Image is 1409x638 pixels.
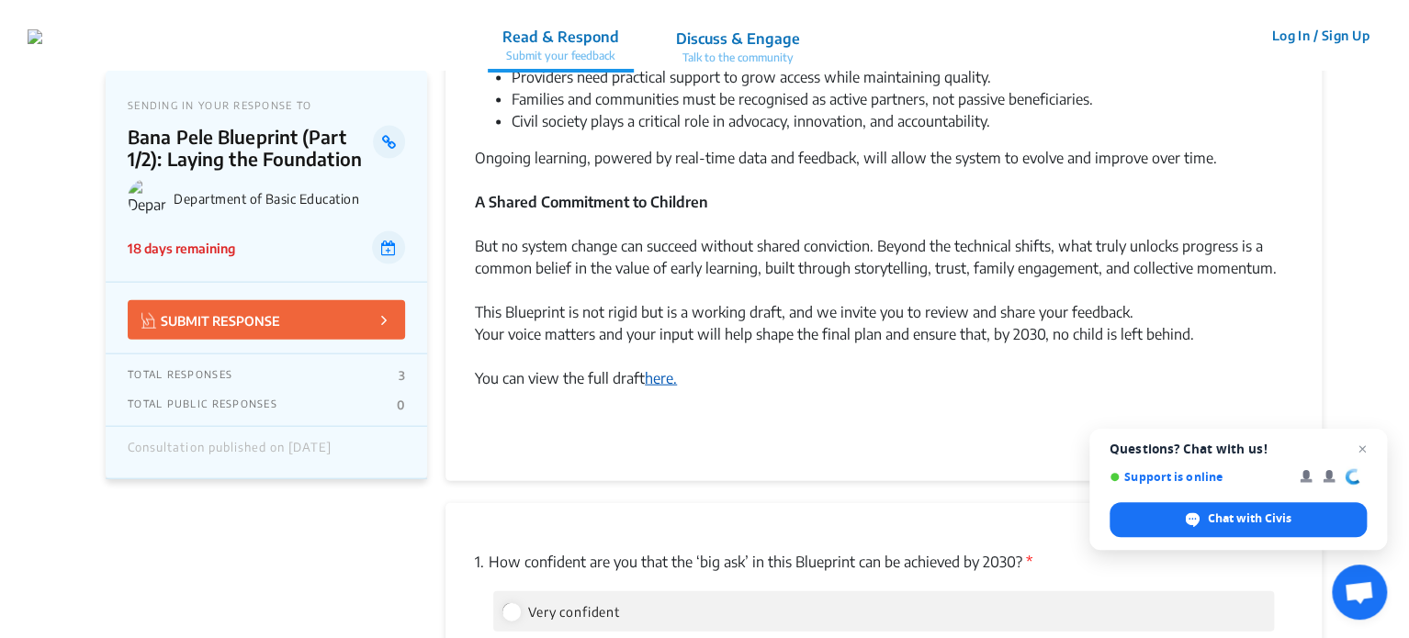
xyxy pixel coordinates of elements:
[1332,565,1387,620] div: Open chat
[676,28,800,50] p: Discuss & Engage
[128,179,166,218] img: Department of Basic Education logo
[1110,502,1367,537] div: Chat with Civis
[128,99,405,111] p: SENDING IN YOUR RESPONSE TO
[475,553,484,571] span: 1.
[399,368,405,383] p: 3
[397,397,405,412] p: 0
[475,235,1292,301] div: But no system change can succeed without shared conviction. Beyond the technical shifts, what tru...
[28,29,42,44] img: r3bhv9o7vttlwasn7lg2llmba4yf
[475,147,1292,235] div: Ongoing learning, powered by real-time data and feedback, will allow the system to evolve and imp...
[141,309,280,330] p: SUBMIT RESPONSE
[475,367,1292,411] div: You can view the full draft
[1259,21,1381,50] button: Log In / Sign Up
[141,313,156,329] img: Vector.jpg
[475,193,708,211] strong: A Shared Commitment to Children
[128,126,373,170] p: Bana Pele Blueprint (Part 1/2): Laying the Foundation
[128,441,332,465] div: Consultation published on [DATE]
[1208,510,1291,527] span: Chat with Civis
[128,300,405,340] button: SUBMIT RESPONSE
[502,48,619,64] p: Submit your feedback
[475,323,1292,367] div: Your voice matters and your input will help shape the final plan and ensure that, by 2030, no chi...
[676,50,800,66] p: Talk to the community
[128,368,232,383] p: TOTAL RESPONSES
[1110,442,1367,456] span: Questions? Chat with us!
[528,604,620,620] span: Very confident
[475,551,1292,573] p: How confident are you that the ‘big ask’ in this Blueprint can be achieved by 2030?
[475,301,1292,323] div: This Blueprint is not rigid but is a working draft, and we invite you to review and share your fe...
[128,397,277,412] p: TOTAL PUBLIC RESPONSES
[512,66,1292,88] li: Providers need practical support to grow access while maintaining quality.
[512,88,1292,110] li: Families and communities must be recognised as active partners, not passive beneficiaries.
[128,239,235,258] p: 18 days remaining
[174,191,405,207] p: Department of Basic Education
[645,369,677,387] a: here.
[1110,470,1287,484] span: Support is online
[512,110,1292,132] li: Civil society plays a critical role in advocacy, innovation, and accountability.
[502,603,519,620] input: Very confident
[502,26,619,48] p: Read & Respond
[1351,438,1373,460] span: Close chat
